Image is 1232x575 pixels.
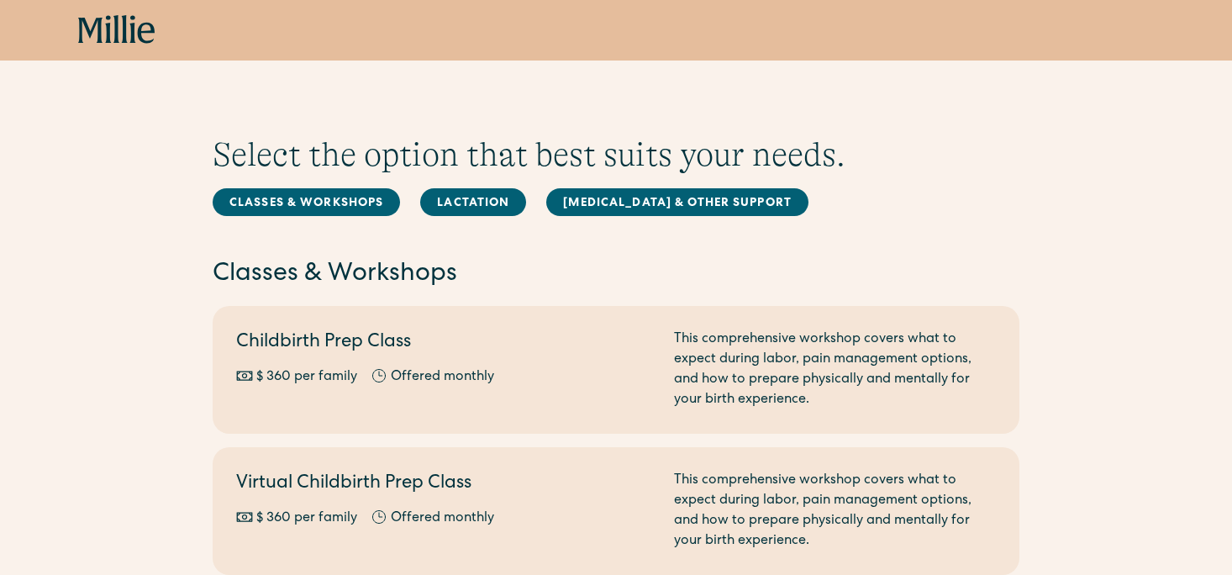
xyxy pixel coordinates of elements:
[546,188,808,216] a: [MEDICAL_DATA] & Other Support
[420,188,526,216] a: Lactation
[256,367,357,388] div: $ 360 per family
[213,188,400,216] a: Classes & Workshops
[213,306,1019,434] a: Childbirth Prep Class$ 360 per familyOffered monthlyThis comprehensive workshop covers what to ex...
[391,367,494,388] div: Offered monthly
[236,471,654,499] h2: Virtual Childbirth Prep Class
[391,509,494,529] div: Offered monthly
[674,471,996,551] div: This comprehensive workshop covers what to expect during labor, pain management options, and how ...
[674,330,996,410] div: This comprehensive workshop covers what to expect during labor, pain management options, and how ...
[213,447,1019,575] a: Virtual Childbirth Prep Class$ 360 per familyOffered monthlyThis comprehensive workshop covers wh...
[213,257,1019,293] h2: Classes & Workshops
[256,509,357,529] div: $ 360 per family
[236,330,654,357] h2: Childbirth Prep Class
